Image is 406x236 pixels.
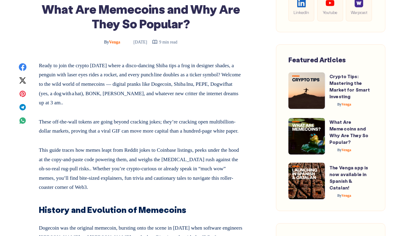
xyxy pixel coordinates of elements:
a: ByVenga [329,148,351,152]
p: This guide traces how memes leapt from Reddit jokes to Coinbase listings, peeks under the hood at... [39,143,243,192]
h1: What Are Memecoins and Why Are They So Popular? [39,2,243,31]
a: ByVenga [104,40,121,44]
a: ByVenga [329,193,351,198]
span: By [104,40,109,44]
span: Venga [337,193,351,198]
a: ByVenga [329,102,351,106]
span: Venga [104,40,120,44]
a: Crypto Tips: Mastering the Market for Smart Investing [329,73,370,99]
a: The Venga app is now available in Spanish & Catalan! [329,165,368,190]
span: By [337,102,342,106]
span: Youtube [322,9,338,16]
div: 9 min read [152,38,177,46]
span: Warpcast [351,9,367,16]
span: By [337,193,342,198]
h2: History and Evolution of Memecoins [39,200,243,216]
span: By [337,148,342,152]
p: Ready to join the crypto [DATE] where a disco-dancing Shiba tips a frog in designer shades, a pen... [39,61,243,108]
span: Featured Articles [288,55,346,64]
span: LinkedIn [293,9,309,16]
a: What Are Memecoins and Why Are They So Popular? [329,119,368,145]
p: These off-the-wall tokens are going beyond cracking jokes; they’re cracking open multibillion-dol... [39,115,243,136]
time: [DATE] [125,40,147,44]
span: Venga [337,102,351,106]
span: Venga [337,148,351,152]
